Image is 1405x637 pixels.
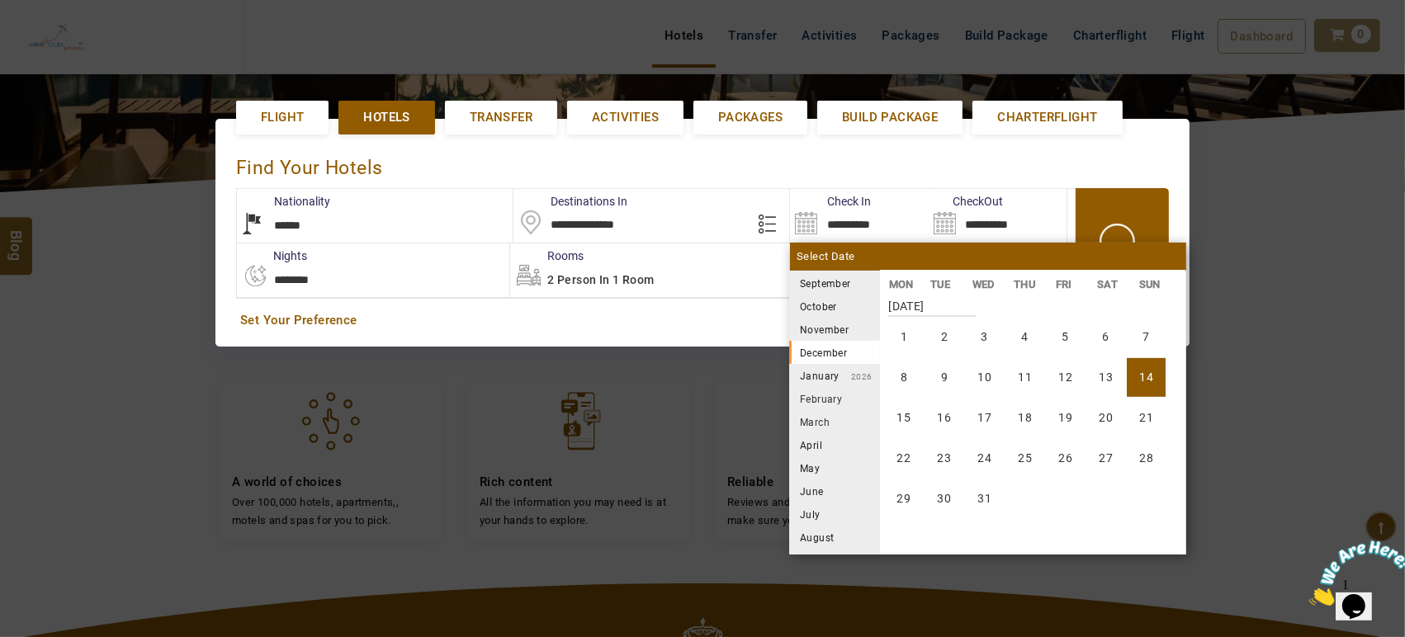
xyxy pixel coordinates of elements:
[236,101,329,134] a: Flight
[513,193,627,210] label: Destinations In
[888,287,976,317] strong: [DATE]
[929,189,1067,243] input: Search
[363,109,409,126] span: Hotels
[884,358,923,397] li: Monday, 8 December 2025
[884,479,923,518] li: Monday, 29 December 2025
[236,139,1169,188] div: Find Your Hotels
[1086,439,1125,478] li: Saturday, 27 December 2025
[965,358,1004,397] li: Wednesday, 10 December 2025
[789,295,880,318] li: October
[1005,399,1044,437] li: Thursday, 18 December 2025
[884,318,923,356] li: Monday, 1 December 2025
[1046,318,1085,356] li: Friday, 5 December 2025
[445,101,557,134] a: Transfer
[693,101,807,134] a: Packages
[789,387,880,410] li: February
[1127,358,1166,397] li: Sunday, 14 December 2025
[789,364,880,387] li: January
[1046,399,1085,437] li: Friday, 19 December 2025
[261,109,304,126] span: Flight
[1130,276,1172,293] li: SUN
[851,280,967,289] small: 2025
[929,193,1004,210] label: CheckOut
[925,318,963,356] li: Tuesday, 2 December 2025
[237,193,330,210] label: Nationality
[236,248,307,264] label: nights
[1005,318,1044,356] li: Thursday, 4 December 2025
[592,109,659,126] span: Activities
[884,439,923,478] li: Monday, 22 December 2025
[1089,276,1131,293] li: SAT
[790,243,1186,271] div: Select Date
[997,109,1097,126] span: Charterflight
[1046,358,1085,397] li: Friday, 12 December 2025
[240,312,1165,329] a: Set Your Preference
[790,189,928,243] input: Search
[925,399,963,437] li: Tuesday, 16 December 2025
[1086,358,1125,397] li: Saturday, 13 December 2025
[789,318,880,341] li: November
[880,276,922,293] li: MON
[789,526,880,549] li: August
[1047,276,1089,293] li: FRI
[718,109,783,126] span: Packages
[840,372,873,381] small: 2026
[965,399,1004,437] li: Wednesday, 17 December 2025
[789,341,880,364] li: December
[1005,358,1044,397] li: Thursday, 11 December 2025
[7,7,13,21] span: 1
[842,109,938,126] span: Build Package
[1005,276,1048,293] li: THU
[547,273,654,286] span: 2 Person in 1 Room
[972,101,1122,134] a: Charterflight
[789,456,880,479] li: May
[965,439,1004,478] li: Wednesday, 24 December 2025
[1086,318,1125,356] li: Saturday, 6 December 2025
[1303,534,1405,612] iframe: chat widget
[567,101,684,134] a: Activities
[963,276,1005,293] li: WED
[7,7,109,72] img: Chat attention grabber
[470,109,532,126] span: Transfer
[1005,439,1044,478] li: Thursday, 25 December 2025
[789,433,880,456] li: April
[789,479,880,503] li: June
[1046,439,1085,478] li: Friday, 26 December 2025
[789,271,880,295] li: September
[965,318,1004,356] li: Wednesday, 3 December 2025
[884,399,923,437] li: Monday, 15 December 2025
[789,410,880,433] li: March
[925,358,963,397] li: Tuesday, 9 December 2025
[789,503,880,526] li: July
[922,276,964,293] li: TUE
[1127,439,1166,478] li: Sunday, 28 December 2025
[790,193,871,210] label: Check In
[817,101,963,134] a: Build Package
[1127,399,1166,437] li: Sunday, 21 December 2025
[510,248,584,264] label: Rooms
[925,439,963,478] li: Tuesday, 23 December 2025
[1127,318,1166,356] li: Sunday, 7 December 2025
[925,479,963,518] li: Tuesday, 30 December 2025
[338,101,434,134] a: Hotels
[1086,399,1125,437] li: Saturday, 20 December 2025
[965,479,1004,518] li: Wednesday, 31 December 2025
